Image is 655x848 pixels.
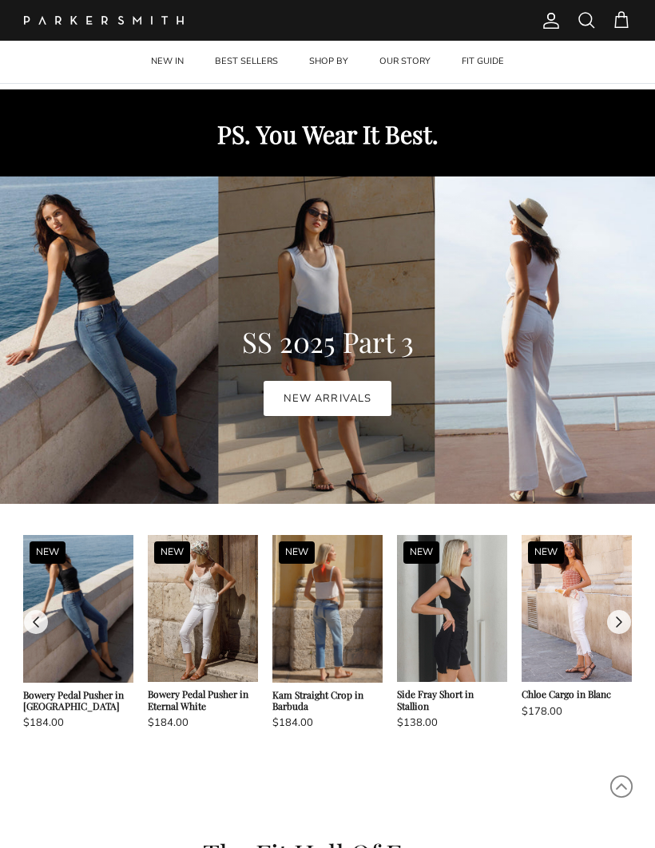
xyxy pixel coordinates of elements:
a: NEW IN [137,41,198,83]
h1: SS 2025 Part 3 [72,327,583,358]
img: Chloe Cargo in Blanc [522,535,632,682]
img: Bowery Pedal Pusher in Eternal White [148,535,258,682]
img: Side Fray Short in Stallion [397,535,507,682]
p: $178.00 [522,703,632,720]
h3: Bowery Pedal Pusher in [GEOGRAPHIC_DATA] [23,689,133,712]
p: $138.00 [397,715,507,731]
h3: Kam Straight Crop in Barbuda [272,689,383,712]
a: FIT GUIDE [447,41,518,83]
img: Bowery Pedal Pusher in Crystal River [23,535,133,682]
div: NEW [30,541,65,563]
a: BEST SELLERS [200,41,292,83]
div: NEW [528,541,564,563]
a: NEW ARRIVALS [264,381,391,416]
img: Kam Straight Crop in Barbuda [272,535,383,682]
a: SHOP BY [295,41,363,83]
p: $184.00 [272,715,383,731]
h3: Bowery Pedal Pusher in Eternal White [148,688,258,711]
div: NEW [403,541,439,563]
a: Parker Smith [24,16,184,25]
h3: Side Fray Short in Stallion [397,688,507,711]
strong: PS. You Wear It Best. [217,117,439,150]
a: OUR STORY [365,41,445,83]
div: NEW [279,541,315,563]
div: NEW [154,541,190,563]
h3: Chloe Cargo in Blanc [522,688,632,699]
p: $184.00 [23,715,133,731]
a: Account [535,11,561,30]
p: $184.00 [148,715,258,731]
svg: Scroll to Top [609,775,633,798]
